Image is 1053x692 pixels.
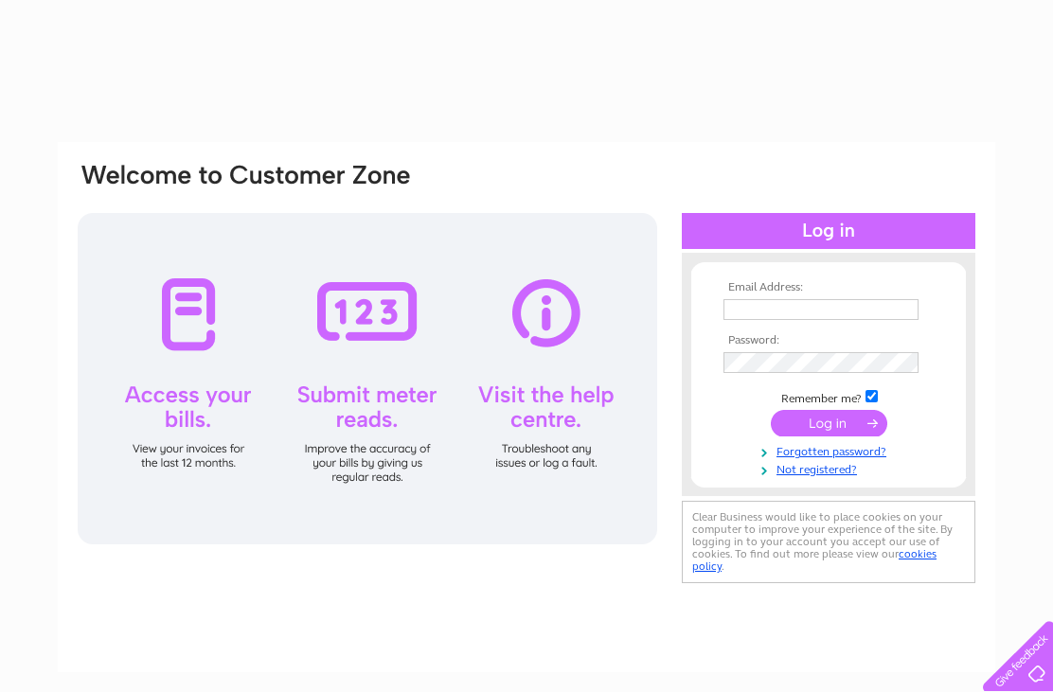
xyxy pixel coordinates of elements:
a: cookies policy [692,547,937,573]
input: Submit [771,410,887,436]
th: Password: [719,334,938,347]
div: Clear Business would like to place cookies on your computer to improve your experience of the sit... [682,501,975,583]
td: Remember me? [719,387,938,406]
a: Forgotten password? [723,441,938,459]
th: Email Address: [719,281,938,294]
a: Not registered? [723,459,938,477]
